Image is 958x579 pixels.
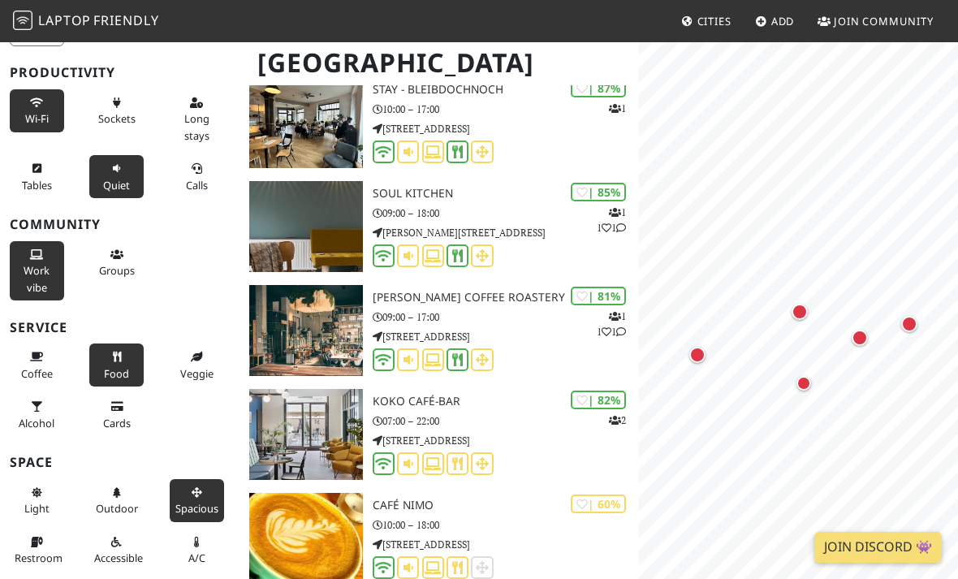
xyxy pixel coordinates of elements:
[239,285,639,376] a: Franz Morish Coffee Roastery | 81% 111 [PERSON_NAME] Coffee Roastery 09:00 – 17:00 [STREET_ADDRESS]
[94,551,143,565] span: Accessible
[852,330,884,362] div: Map marker
[239,181,639,272] a: soul kitchen | 85% 111 soul kitchen 09:00 – 18:00 [PERSON_NAME][STREET_ADDRESS]
[373,517,639,533] p: 10:00 – 18:00
[175,501,218,516] span: Spacious
[89,393,144,436] button: Cards
[239,77,639,168] a: STAY - bleibdochnoch | 87% 1 STAY - bleibdochnoch 10:00 – 17:00 [STREET_ADDRESS]
[10,479,64,522] button: Light
[249,389,363,480] img: koko café-bar
[796,376,829,408] div: Map marker
[373,433,639,448] p: [STREET_ADDRESS]
[15,551,63,565] span: Restroom
[249,77,363,168] img: STAY - bleibdochnoch
[811,6,940,36] a: Join Community
[689,347,722,379] div: Map marker
[10,455,230,470] h3: Space
[10,241,64,300] button: Work vibe
[188,551,205,565] span: Air conditioned
[186,178,208,192] span: Video/audio calls
[170,155,224,198] button: Calls
[814,532,942,563] a: Join Discord 👾
[170,89,224,149] button: Long stays
[675,6,738,36] a: Cities
[24,263,50,294] span: People working
[373,413,639,429] p: 07:00 – 22:00
[103,178,130,192] span: Quiet
[239,389,639,480] a: koko café-bar | 82% 2 koko café-bar 07:00 – 22:00 [STREET_ADDRESS]
[89,155,144,198] button: Quiet
[373,187,639,201] h3: soul kitchen
[170,529,224,572] button: A/C
[89,529,144,572] button: Accessible
[373,329,639,344] p: [STREET_ADDRESS]
[373,225,639,240] p: [PERSON_NAME][STREET_ADDRESS]
[373,205,639,221] p: 09:00 – 18:00
[10,155,64,198] button: Tables
[373,537,639,552] p: [STREET_ADDRESS]
[373,499,639,512] h3: Café NiMo
[13,7,159,36] a: LaptopFriendly LaptopFriendly
[244,41,636,85] h1: [GEOGRAPHIC_DATA]
[104,366,129,381] span: Food
[571,183,626,201] div: | 85%
[38,11,91,29] span: Laptop
[771,14,795,28] span: Add
[249,181,363,272] img: soul kitchen
[609,413,626,428] p: 2
[19,416,54,430] span: Alcohol
[373,309,639,325] p: 09:00 – 17:00
[373,102,639,117] p: 10:00 – 17:00
[89,241,144,284] button: Groups
[373,291,639,305] h3: [PERSON_NAME] Coffee Roastery
[96,501,138,516] span: Outdoor area
[373,395,639,408] h3: koko café-bar
[10,320,230,335] h3: Service
[93,11,158,29] span: Friendly
[99,263,135,278] span: Group tables
[571,495,626,513] div: | 60%
[697,14,731,28] span: Cities
[170,344,224,387] button: Veggie
[749,6,801,36] a: Add
[89,89,144,132] button: Sockets
[10,65,230,80] h3: Productivity
[597,309,626,339] p: 1 1 1
[10,393,64,436] button: Alcohol
[901,316,934,348] div: Map marker
[98,111,136,126] span: Power sockets
[373,121,639,136] p: [STREET_ADDRESS]
[103,416,131,430] span: Credit cards
[10,217,230,232] h3: Community
[170,479,224,522] button: Spacious
[24,501,50,516] span: Natural light
[13,11,32,30] img: LaptopFriendly
[184,111,209,142] span: Long stays
[597,205,626,235] p: 1 1 1
[609,101,626,116] p: 1
[25,111,49,126] span: Stable Wi-Fi
[180,366,214,381] span: Veggie
[571,391,626,409] div: | 82%
[89,479,144,522] button: Outdoor
[10,529,64,572] button: Restroom
[571,287,626,305] div: | 81%
[21,366,53,381] span: Coffee
[10,344,64,387] button: Coffee
[22,178,52,192] span: Work-friendly tables
[834,14,934,28] span: Join Community
[792,304,824,336] div: Map marker
[10,89,64,132] button: Wi-Fi
[89,344,144,387] button: Food
[249,285,363,376] img: Franz Morish Coffee Roastery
